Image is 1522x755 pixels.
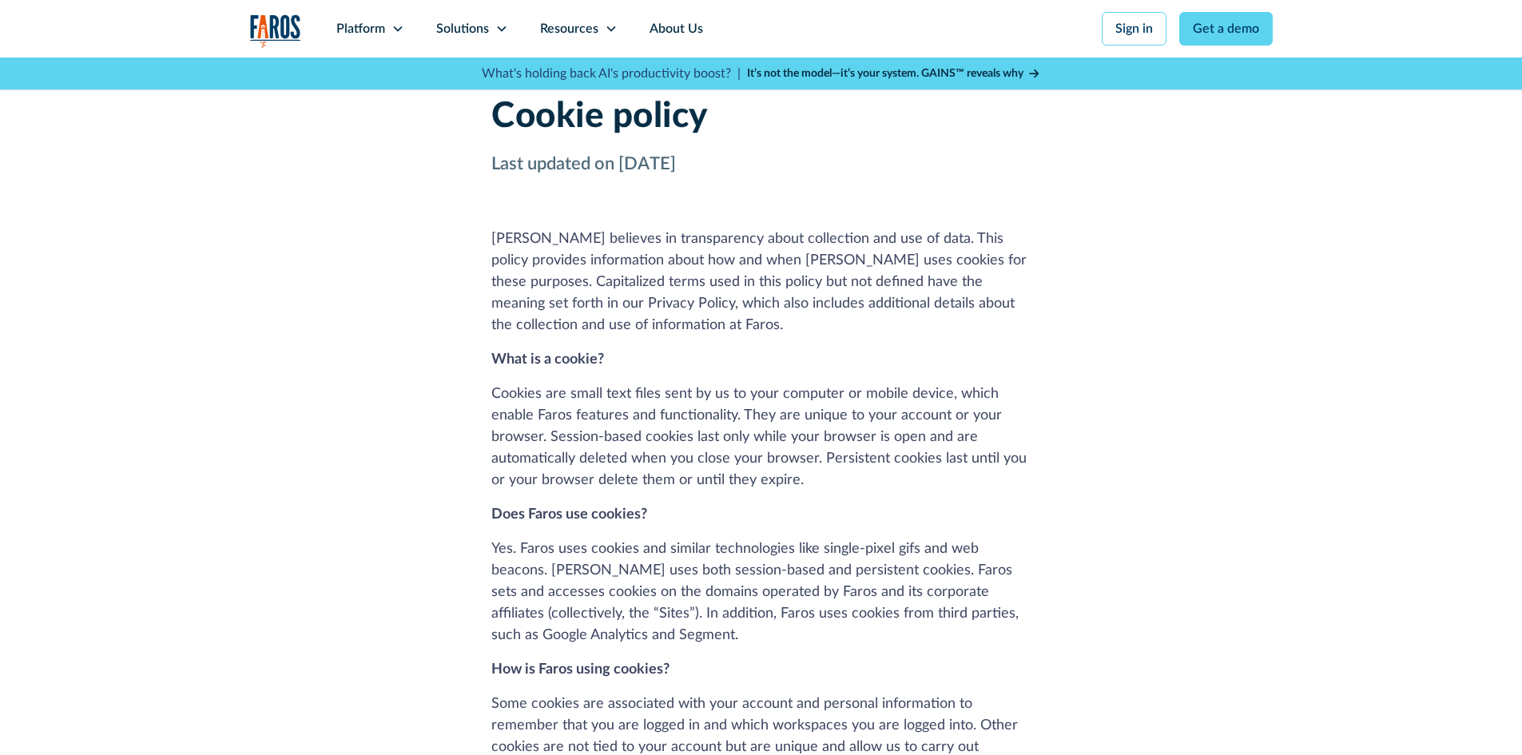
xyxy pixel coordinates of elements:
[336,19,385,38] div: Platform
[436,19,489,38] div: Solutions
[491,228,1031,336] p: [PERSON_NAME] believes in transparency about collection and use of data. This policy provides inf...
[747,68,1023,79] strong: It’s not the model—it’s your system. GAINS™ reveals why
[1179,12,1273,46] a: Get a demo
[250,14,301,47] img: Logo of the analytics and reporting company Faros.
[491,151,1031,177] p: Last updated on [DATE]
[491,538,1031,646] p: Yes. Faros uses cookies and similar technologies like single-pixel gifs and web beacons. [PERSON_...
[491,507,647,522] strong: Does Faros use cookies?
[491,352,604,367] strong: What is a cookie?
[491,96,1031,138] h1: Cookie policy
[482,64,741,83] p: What's holding back AI's productivity boost? |
[491,662,670,677] strong: How is Faros using cookies?
[747,66,1041,82] a: It’s not the model—it’s your system. GAINS™ reveals why
[1102,12,1166,46] a: Sign in
[540,19,598,38] div: Resources
[250,14,301,47] a: home
[491,383,1031,491] p: Cookies are small text files sent by us to your computer or mobile device, which enable Faros fea...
